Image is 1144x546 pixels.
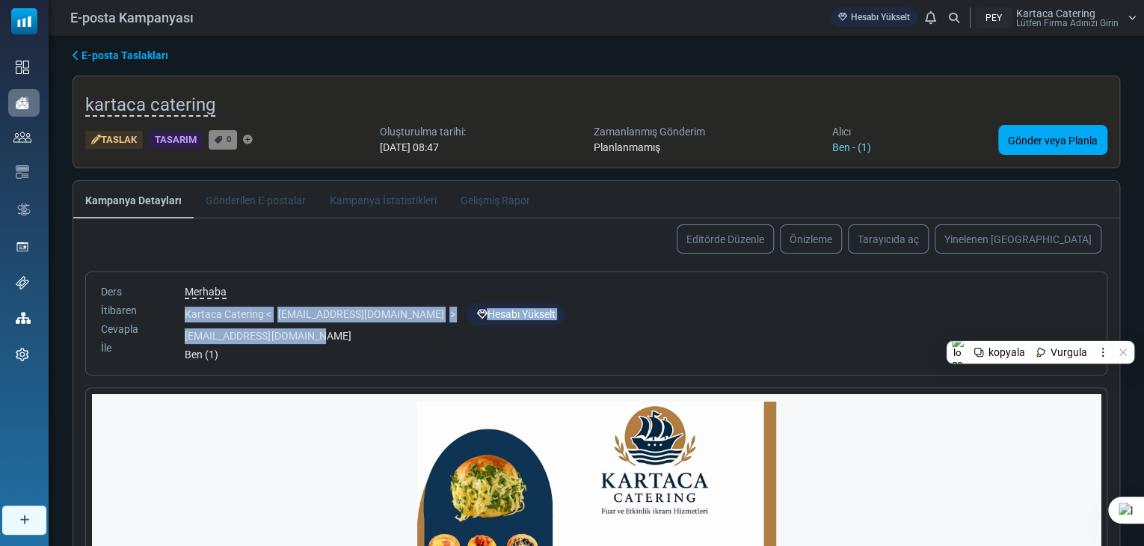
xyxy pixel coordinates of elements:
font: İle [101,342,111,354]
img: campaigns-icon-active.png [16,96,29,109]
font: Ben (1) [185,349,218,361]
img: settings-icon.svg [16,348,29,361]
a: 0 [209,130,237,149]
font: E-posta Taslakları [82,49,168,61]
font: Kampanya Detayları [85,194,182,206]
font: [DATE] 08:47 [380,141,439,153]
a: Yinelenen [GEOGRAPHIC_DATA] [935,224,1101,254]
font: Tasarım [155,134,197,145]
a: Tarayıcıda aç [848,224,929,254]
a: Editörde Düzenle [677,224,774,254]
font: [EMAIL_ADDRESS][DOMAIN_NAME] [277,308,443,320]
font: Tarayıcıda aç [858,233,919,245]
font: Zamanlanmış Gönderim [593,126,704,138]
font: Oluşturulma tarihi: [380,126,466,138]
span: çeviri eksik: en.ms_sidebar.email_drafts [82,49,168,61]
a: E-posta Taslakları [73,48,168,64]
font: > [449,308,455,320]
img: support-icon.svg [16,276,29,289]
font: [EMAIL_ADDRESS][DOMAIN_NAME] [185,330,351,342]
img: dashboard-icon.svg [16,61,29,74]
img: landing_pages.svg [16,240,29,254]
a: Ben - (1) [832,141,871,153]
font: 0 [227,134,232,144]
font: Merhaba [185,286,227,298]
font: Alıcı [832,126,851,138]
img: contacts-icon.svg [13,132,31,142]
font: Yinelenen [GEOGRAPHIC_DATA] [944,233,1092,245]
font: PEY [985,13,1002,23]
font: Taslak [101,134,137,145]
font: İtibaren [101,304,137,316]
font: Önizleme [790,233,832,245]
font: Editörde Düzenle [686,233,764,245]
a: Hesabı Yükselt [467,303,565,325]
font: Cevapla [101,323,138,335]
font: Hesabı Yükselt [851,12,910,22]
a: Etiket Ekle [243,135,253,145]
a: Önizleme [780,224,842,254]
font: Kartaca Catering < [185,308,271,320]
font: Kartaca Catering [1016,7,1095,19]
font: E-posta Kampanyası [70,10,194,25]
a: PEY Kartaca Catering Lütfen Firma Adınızı Girin [975,7,1137,28]
font: Gönder veya Planla [1008,135,1098,147]
img: workflow.svg [16,201,32,218]
a: Gönder veya Planla [998,125,1107,155]
font: Planlanmamış [593,141,659,153]
img: mailsoftly_icon_blue_white.svg [11,8,37,34]
font: Lütfen Firma Adınızı Girin [1016,18,1119,28]
font: Hesabı Yükselt [487,308,555,320]
font: kartaca catering [85,94,215,115]
img: email-templates-icon.svg [16,165,29,179]
font: Ders [101,286,122,298]
a: Hesabı Yükselt [831,7,917,27]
